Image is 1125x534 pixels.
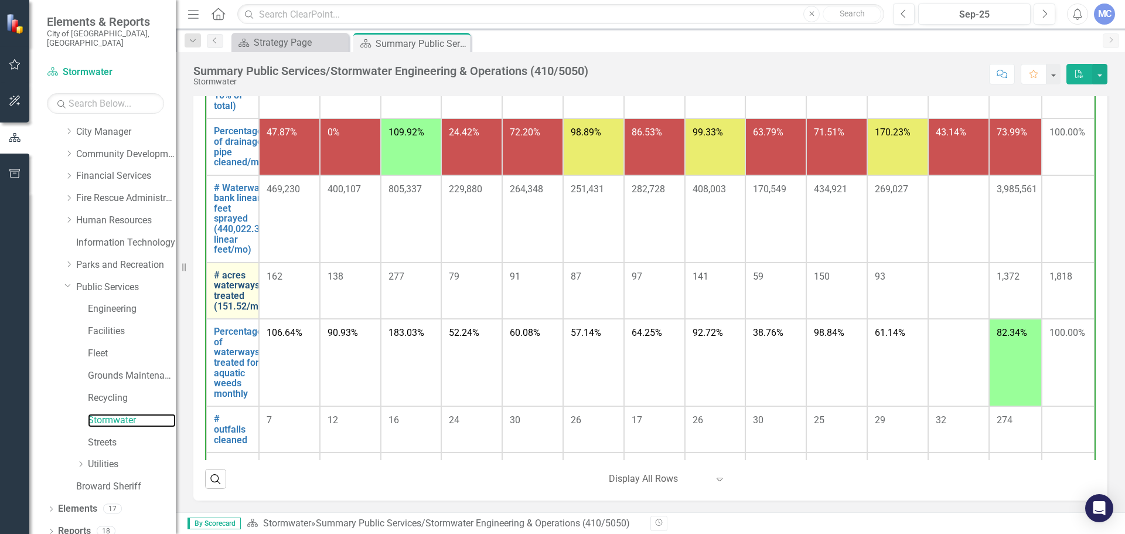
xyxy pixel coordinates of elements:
a: # acres waterways treated (151.52/month) [214,270,281,311]
span: 24.42% [449,127,479,138]
span: 25 [814,414,824,426]
a: Streets [88,436,176,450]
img: ClearPoint Strategy [5,12,28,35]
span: 282,728 [632,183,665,195]
a: Utilities [88,458,176,471]
span: 1,818 [1049,271,1072,282]
div: Open Intercom Messenger [1085,494,1113,522]
span: By Scorecard [187,518,241,529]
span: 170,549 [753,183,786,195]
span: Search [840,9,865,18]
span: 269,027 [875,183,908,195]
td: Double-Click to Edit Right Click for Context Menu [206,175,259,263]
td: Double-Click to Edit Right Click for Context Menu [206,319,259,406]
span: 92.72% [693,327,723,338]
a: Parks and Recreation [76,259,176,272]
div: » [247,517,642,530]
span: 1,372 [997,271,1020,282]
a: # outfalls cleaned [214,414,251,445]
span: 73.99% [997,127,1027,138]
span: 79 [449,271,459,282]
span: 3,985,561 [997,183,1037,195]
span: 183.03% [388,327,424,338]
span: 87 [571,271,581,282]
a: Percentage of drainage pipe cleaned/mo [214,126,264,167]
span: 61.14% [875,327,905,338]
span: 434,921 [814,183,847,195]
a: Community Development [76,148,176,161]
a: Stormwater [263,518,311,529]
span: 162 [267,271,282,282]
span: 170.23% [875,127,911,138]
span: 229,880 [449,183,482,195]
a: Recycling [88,392,176,405]
a: Percentage of waterways treated for aquatic weeds monthly [214,326,262,399]
span: 60.08% [510,327,540,338]
span: 0% [328,127,340,138]
td: Double-Click to Edit Right Click for Context Menu [206,118,259,175]
button: Sep-25 [918,4,1031,25]
span: 12 [328,414,338,426]
span: 805,337 [388,183,422,195]
span: 106.64% [267,327,302,338]
a: Strategy Page [234,35,346,50]
span: 30 [510,414,520,426]
a: Facilities [88,325,176,338]
span: 52.24% [449,327,479,338]
button: Search [823,6,881,22]
span: 26 [571,414,581,426]
a: Stormwater [47,66,164,79]
a: Human Resources [76,214,176,227]
div: 17 [103,504,122,514]
span: 26 [693,414,703,426]
td: Double-Click to Edit Right Click for Context Menu [206,453,259,509]
span: 64.25% [632,327,662,338]
a: Public Services [76,281,176,294]
span: 90.93% [328,327,358,338]
button: MC [1094,4,1115,25]
span: 57.14% [571,327,601,338]
span: 98.89% [571,127,601,138]
span: 408,003 [693,183,726,195]
span: 251,431 [571,183,604,195]
td: Double-Click to Edit Right Click for Context Menu [206,406,259,453]
span: 400,107 [328,183,361,195]
span: 47.87% [267,127,297,138]
span: 264,348 [510,183,543,195]
span: 16 [388,414,399,426]
div: Summary Public Services/Stormwater Engineering & Operations (410/5050) [316,518,630,529]
span: 150 [814,271,830,282]
div: Strategy Page [254,35,346,50]
span: 98.84% [814,327,844,338]
small: City of [GEOGRAPHIC_DATA], [GEOGRAPHIC_DATA] [47,29,164,48]
span: Elements & Reports [47,15,164,29]
input: Search ClearPoint... [237,4,884,25]
a: Fire Rescue Administration [76,192,176,205]
span: 86.53% [632,127,662,138]
span: 43.14% [936,127,966,138]
a: Broward Sheriff [76,480,176,494]
span: 93 [875,271,885,282]
span: 30 [753,414,763,426]
span: 82.34% [997,327,1027,338]
span: 274 [997,414,1012,426]
a: Engineering [88,302,176,316]
span: 72.20% [510,127,540,138]
span: 32 [936,414,946,426]
span: 100.00% [1049,327,1085,338]
div: Summary Public Services/Stormwater Engineering & Operations (410/5050) [376,36,468,51]
span: 138 [328,271,343,282]
div: Stormwater [193,77,588,86]
input: Search Below... [47,93,164,114]
div: Sep-25 [922,8,1027,22]
span: 277 [388,271,404,282]
div: Summary Public Services/Stormwater Engineering & Operations (410/5050) [193,64,588,77]
span: 59 [753,271,763,282]
a: City Manager [76,125,176,139]
span: 24 [449,414,459,426]
span: 141 [693,271,708,282]
a: Stormwater [88,414,176,427]
a: Financial Services [76,169,176,183]
a: # Waterway bank linear feet sprayed (440,022.33 linear feet/mo) [214,183,265,255]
